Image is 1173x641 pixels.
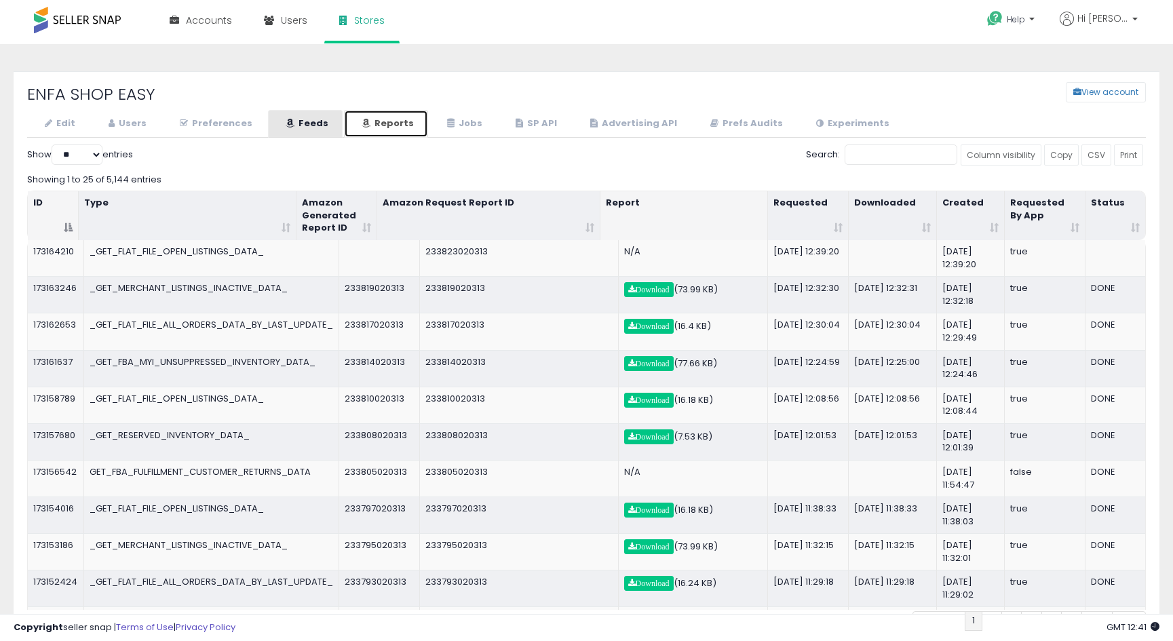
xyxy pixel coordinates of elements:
td: DONE [1085,533,1145,570]
td: _GET_FLAT_FILE_OPEN_LISTINGS_DATA_ [84,240,339,276]
td: DONE [1085,423,1145,460]
td: true [1005,570,1085,606]
td: _GET_FLAT_FILE_OPEN_LISTINGS_DATA_ [84,387,339,423]
td: [DATE] 12:24:46 [937,350,1005,387]
a: 2 [982,611,1002,631]
label: Search: [806,144,957,165]
th: Requested: activate to sort column ascending [768,191,849,241]
a: Next [1112,611,1146,631]
a: Download [624,503,674,518]
a: Download [624,539,674,554]
td: DONE [1085,570,1145,606]
th: ID: activate to sort column descending [28,191,79,241]
th: Requested By App: activate to sort column ascending [1005,191,1085,241]
td: (77.66 KB) [619,350,768,387]
a: Advertising API [573,110,691,138]
td: (16.18 KB) [619,497,768,533]
a: Column visibility [961,144,1041,166]
th: Amazon Generated Report ID: activate to sort column ascending [296,191,377,241]
button: View account [1066,82,1146,102]
td: true [1005,533,1085,570]
i: Get Help [986,10,1003,27]
td: 173157680 [28,423,84,460]
td: _GET_MERCHANT_LISTINGS_INACTIVE_DATA_ [84,276,339,313]
td: _GET_MERCHANT_LISTINGS_INACTIVE_DATA_ [84,533,339,570]
td: [DATE] 12:29:49 [937,313,1005,349]
td: [DATE] 11:29:18 [849,570,937,606]
td: [DATE] 12:01:53 [768,423,849,460]
a: Previous [912,611,965,631]
td: 233810020313 [339,387,420,423]
td: 173164210 [28,240,84,276]
span: Print [1120,149,1137,161]
a: SP API [498,110,571,138]
div: Showing 1 to 25 of 5,144 entries [27,168,1146,187]
td: 233808020313 [420,423,619,460]
span: Download [628,396,670,404]
td: [DATE] 11:38:03 [937,497,1005,533]
td: 233810020313 [420,387,619,423]
td: [DATE] 12:08:44 [937,387,1005,423]
td: [DATE] 12:24:59 [768,350,849,387]
td: (16.24 KB) [619,570,768,606]
td: true [1005,276,1085,313]
td: _GET_FLAT_FILE_OPEN_LISTINGS_DATA_ [84,497,339,533]
td: 173156542 [28,460,84,497]
td: 233795020313 [420,533,619,570]
td: [DATE] 12:01:39 [937,423,1005,460]
a: Users [91,110,161,138]
td: 233793020313 [339,570,420,606]
a: … [1061,611,1082,631]
td: [DATE] 12:39:20 [937,240,1005,276]
td: 173161637 [28,350,84,387]
td: 233819020313 [420,276,619,313]
td: true [1005,423,1085,460]
a: Terms of Use [116,621,174,634]
td: false [1005,460,1085,497]
td: 173162653 [28,313,84,349]
th: Type: activate to sort column ascending [79,191,296,241]
a: CSV [1081,144,1111,166]
a: Download [624,576,674,591]
td: [DATE] 11:29:18 [768,570,849,606]
a: Copy [1044,144,1079,166]
td: [DATE] 12:25:00 [849,350,937,387]
td: [DATE] 11:54:47 [937,460,1005,497]
td: 233797020313 [339,497,420,533]
label: Show entries [27,144,133,165]
span: Column visibility [967,149,1035,161]
strong: Copyright [14,621,63,634]
td: (16.4 KB) [619,313,768,349]
a: Download [624,356,674,371]
td: true [1005,387,1085,423]
a: 3 [1001,611,1022,631]
td: 233814020313 [420,350,619,387]
td: 233808020313 [339,423,420,460]
input: Search: [845,144,957,165]
td: _GET_FBA_MYI_UNSUPPRESSED_INVENTORY_DATA_ [84,350,339,387]
td: true [1005,240,1085,276]
td: [DATE] 12:32:31 [849,276,937,313]
span: Help [1007,14,1025,25]
td: (73.99 KB) [619,533,768,570]
div: seller snap | | [14,621,235,634]
h2: ENFA SHOP EASY [17,85,492,103]
a: Privacy Policy [176,621,235,634]
td: [DATE] 12:30:04 [849,313,937,349]
td: DONE [1085,350,1145,387]
td: true [1005,350,1085,387]
a: Preferences [162,110,267,138]
span: Copy [1050,149,1073,161]
select: Showentries [52,144,102,165]
td: true [1005,497,1085,533]
td: 173158789 [28,387,84,423]
td: 233823020313 [420,240,619,276]
td: 233805020313 [420,460,619,497]
a: Jobs [429,110,497,138]
td: DONE [1085,460,1145,497]
th: Status: activate to sort column ascending [1085,191,1145,241]
a: Prefs Audits [693,110,797,138]
a: 5 [1041,611,1062,631]
td: 233819020313 [339,276,420,313]
td: N/A [619,460,768,497]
